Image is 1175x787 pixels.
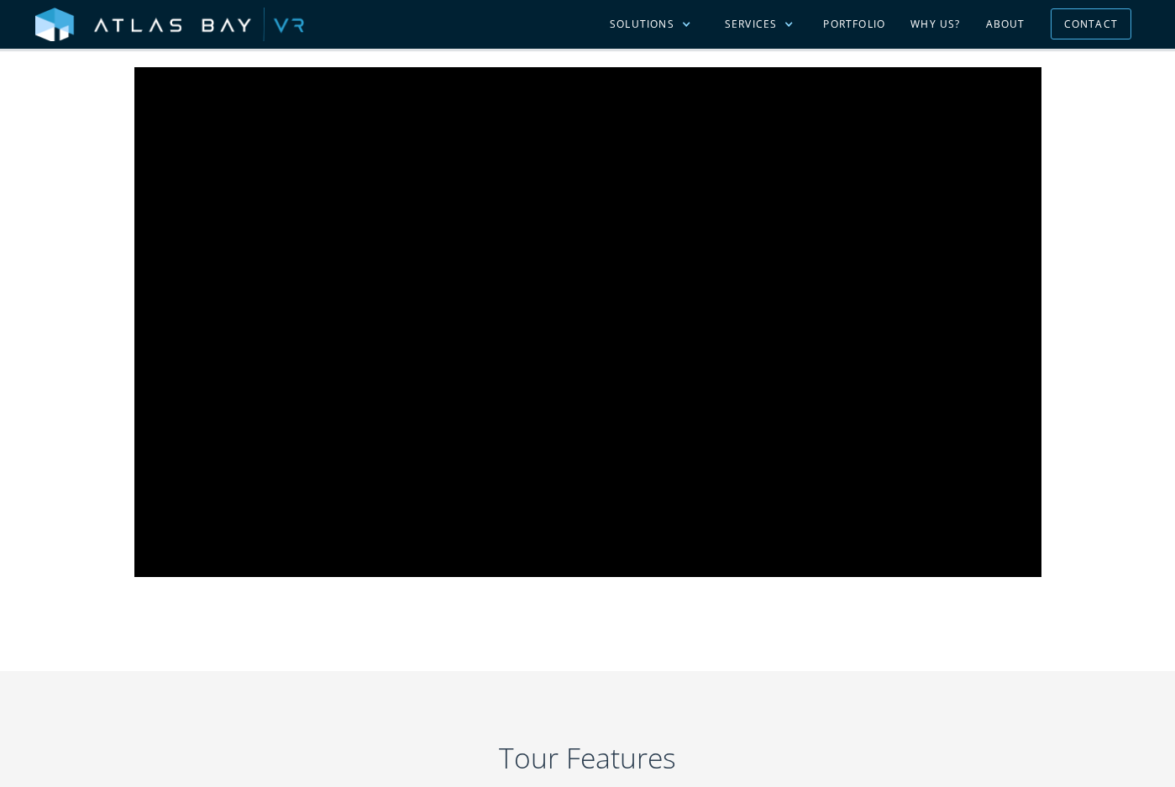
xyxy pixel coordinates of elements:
a: Contact [1051,8,1131,39]
div: Services [725,17,778,32]
div: Solutions [610,17,674,32]
img: Atlas Bay VR Logo [35,8,304,43]
h2: Tour Features [84,738,1092,778]
div: Contact [1064,11,1118,37]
